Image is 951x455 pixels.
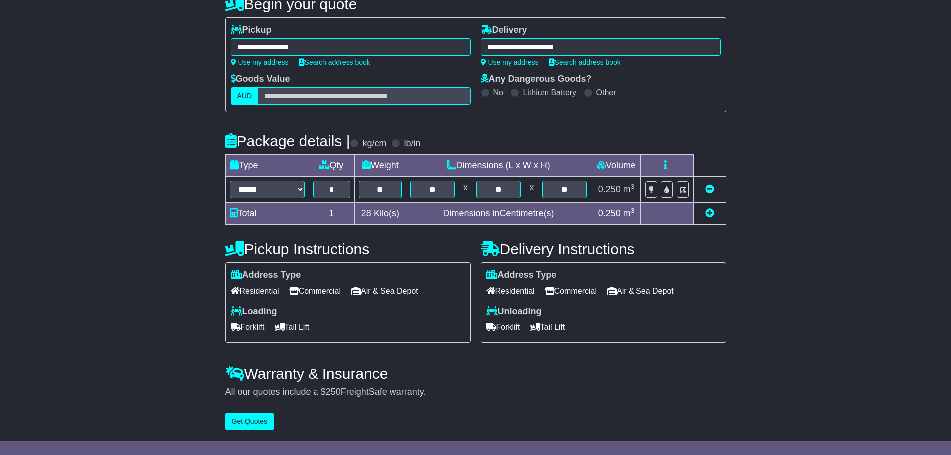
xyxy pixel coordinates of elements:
[231,58,289,66] a: Use my address
[406,155,591,177] td: Dimensions (L x W x H)
[596,88,616,97] label: Other
[545,283,597,299] span: Commercial
[525,177,538,203] td: x
[225,387,726,398] div: All our quotes include a $ FreightSafe warranty.
[225,203,309,225] td: Total
[309,155,355,177] td: Qty
[231,87,259,105] label: AUD
[481,58,539,66] a: Use my address
[631,183,634,190] sup: 3
[598,184,621,194] span: 0.250
[225,413,274,430] button: Get Quotes
[607,283,674,299] span: Air & Sea Depot
[486,306,542,317] label: Unloading
[231,319,265,335] span: Forklift
[631,207,634,214] sup: 3
[361,208,371,218] span: 28
[549,58,621,66] a: Search address book
[351,283,418,299] span: Air & Sea Depot
[598,208,621,218] span: 0.250
[530,319,565,335] span: Tail Lift
[523,88,576,97] label: Lithium Battery
[459,177,472,203] td: x
[362,138,386,149] label: kg/cm
[493,88,503,97] label: No
[623,184,634,194] span: m
[355,203,406,225] td: Kilo(s)
[309,203,355,225] td: 1
[486,283,535,299] span: Residential
[231,270,301,281] label: Address Type
[486,319,520,335] span: Forklift
[486,270,557,281] label: Address Type
[289,283,341,299] span: Commercial
[481,74,592,85] label: Any Dangerous Goods?
[225,365,726,382] h4: Warranty & Insurance
[225,155,309,177] td: Type
[404,138,420,149] label: lb/in
[481,241,726,257] h4: Delivery Instructions
[275,319,310,335] span: Tail Lift
[231,25,272,36] label: Pickup
[481,25,527,36] label: Delivery
[705,208,714,218] a: Add new item
[623,208,634,218] span: m
[231,306,277,317] label: Loading
[326,387,341,397] span: 250
[225,133,350,149] h4: Package details |
[591,155,641,177] td: Volume
[355,155,406,177] td: Weight
[231,283,279,299] span: Residential
[231,74,290,85] label: Goods Value
[225,241,471,257] h4: Pickup Instructions
[406,203,591,225] td: Dimensions in Centimetre(s)
[299,58,370,66] a: Search address book
[705,184,714,194] a: Remove this item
